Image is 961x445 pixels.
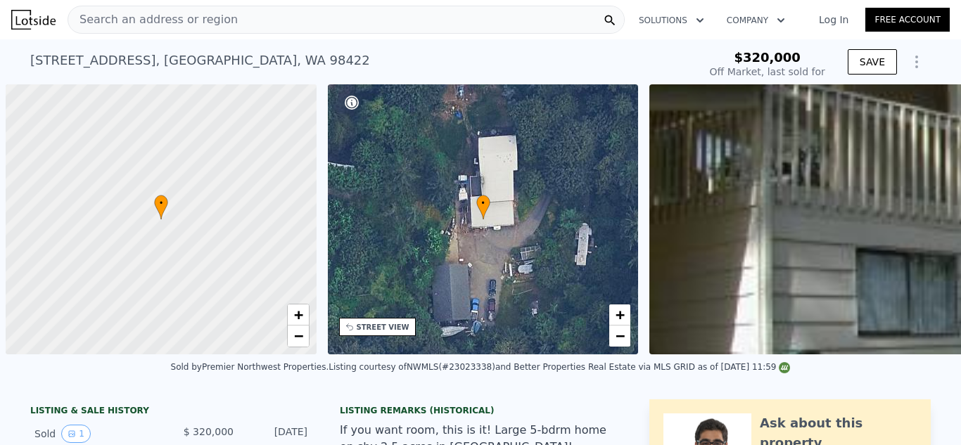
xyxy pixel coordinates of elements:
[476,195,490,219] div: •
[329,362,790,372] div: Listing courtesy of NWMLS (#23023338) and Better Properties Real Estate via MLS GRID as of [DATE]...
[779,362,790,373] img: NWMLS Logo
[34,425,160,443] div: Sold
[61,425,91,443] button: View historical data
[171,362,329,372] div: Sold by Premier Northwest Properties .
[715,8,796,33] button: Company
[154,197,168,209] span: •
[609,304,630,325] a: Zoom in
[245,425,307,443] div: [DATE]
[616,327,625,344] span: −
[734,50,801,65] span: $320,000
[357,322,409,333] div: STREET VIEW
[30,405,312,419] div: LISTING & SALE HISTORY
[293,327,303,344] span: −
[628,8,715,33] button: Solutions
[293,306,303,323] span: +
[476,197,490,209] span: •
[710,65,825,79] div: Off Market, last sold for
[340,405,621,416] div: Listing Remarks (Historical)
[609,325,630,347] a: Zoom out
[802,13,865,27] a: Log In
[903,48,931,76] button: Show Options
[848,49,897,75] button: SAVE
[30,51,370,70] div: [STREET_ADDRESS] , [GEOGRAPHIC_DATA] , WA 98422
[68,11,238,28] span: Search an address or region
[11,10,56,30] img: Lotside
[288,304,309,325] a: Zoom in
[616,306,625,323] span: +
[154,195,168,219] div: •
[288,325,309,347] a: Zoom out
[184,426,234,437] span: $ 320,000
[865,8,950,32] a: Free Account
